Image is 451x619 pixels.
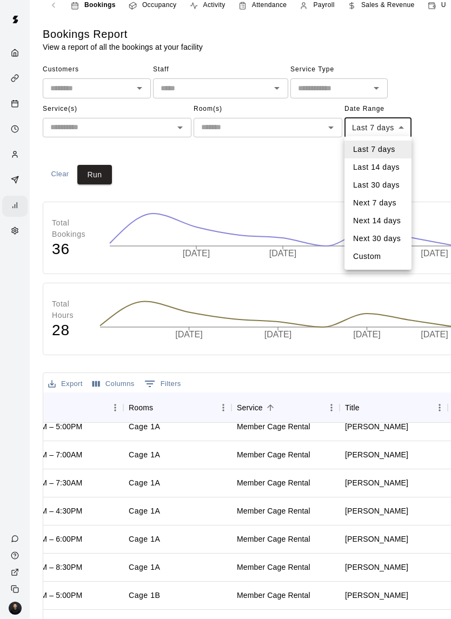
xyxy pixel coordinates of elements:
[344,248,412,265] li: Custom
[344,212,412,230] li: Next 14 days
[344,158,412,176] li: Last 14 days
[344,194,412,212] li: Next 7 days
[344,141,412,158] li: Last 7 days
[344,176,412,194] li: Last 30 days
[344,230,412,248] li: Next 30 days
